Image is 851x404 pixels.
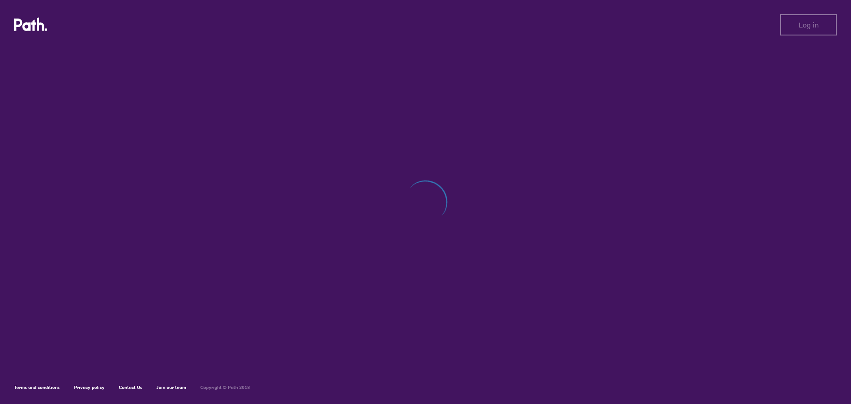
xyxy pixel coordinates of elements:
[14,384,60,390] a: Terms and conditions
[74,384,105,390] a: Privacy policy
[780,14,837,35] button: Log in
[156,384,186,390] a: Join our team
[200,385,250,390] h6: Copyright © Path 2018
[799,21,819,29] span: Log in
[119,384,142,390] a: Contact Us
